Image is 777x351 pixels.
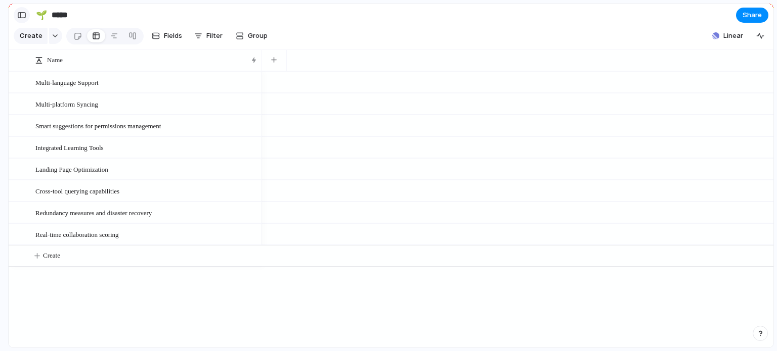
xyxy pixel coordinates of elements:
[164,31,182,41] span: Fields
[14,28,48,44] button: Create
[35,207,152,218] span: Redundancy measures and disaster recovery
[148,28,186,44] button: Fields
[47,55,63,65] span: Name
[43,250,60,261] span: Create
[231,28,273,44] button: Group
[190,28,227,44] button: Filter
[708,28,747,43] button: Linear
[35,141,104,153] span: Integrated Learning Tools
[743,10,762,20] span: Share
[36,8,47,22] div: 🌱
[35,185,119,196] span: Cross-tool querying capabilities
[736,8,768,23] button: Share
[35,163,108,175] span: Landing Page Optimization
[35,76,99,88] span: Multi-language Support
[35,98,98,110] span: Multi-platform Syncing
[723,31,743,41] span: Linear
[35,120,161,131] span: Smart suggestions for permissions management
[248,31,268,41] span: Group
[206,31,223,41] span: Filter
[33,7,50,23] button: 🌱
[35,228,119,240] span: Real-time collaboration scoring
[20,31,42,41] span: Create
